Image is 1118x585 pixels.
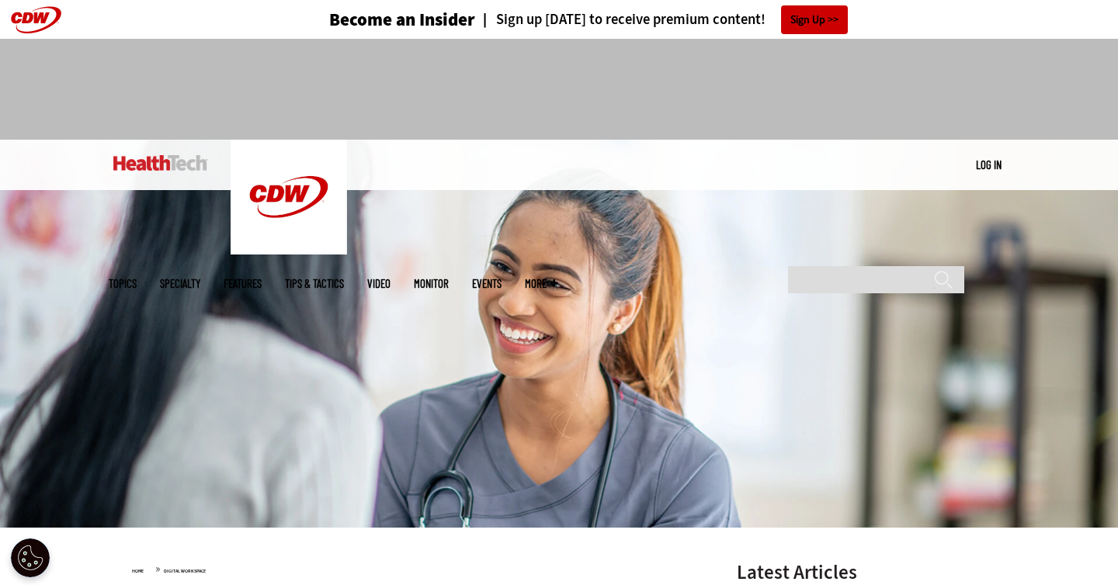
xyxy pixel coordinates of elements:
span: Topics [109,278,137,289]
h3: Become an Insider [329,11,475,29]
a: Sign Up [781,5,848,34]
img: Home [113,155,207,171]
span: Specialty [160,278,200,289]
a: Become an Insider [271,11,475,29]
a: Events [472,278,502,289]
a: Features [224,278,262,289]
a: Video [367,278,391,289]
a: CDW [231,242,347,258]
div: User menu [976,157,1002,173]
h3: Latest Articles [737,562,970,582]
a: Log in [976,157,1002,171]
a: Tips & Tactics [285,278,344,289]
a: MonITor [414,278,449,289]
a: Sign up [DATE] to receive premium content! [475,12,766,27]
div: Cookie Settings [11,538,50,577]
a: Home [132,568,144,574]
div: » [132,562,696,575]
img: Home [231,140,347,254]
button: Open Preferences [11,538,50,577]
span: More [525,278,557,289]
a: Digital Workspace [164,568,206,574]
iframe: advertisement [276,54,842,124]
